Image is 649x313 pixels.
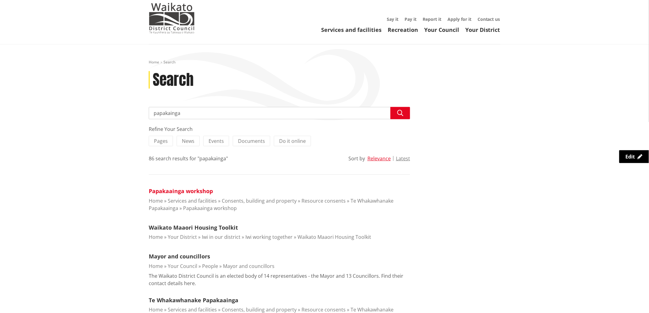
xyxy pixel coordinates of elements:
a: Home [149,234,163,240]
span: Pages [154,138,168,144]
span: Edit [626,153,635,160]
a: Consents, building and property [222,197,297,204]
a: Papakaainga workshop [183,205,237,212]
a: Recreation [388,26,418,33]
a: Home [149,59,159,65]
button: Latest [396,156,410,161]
a: Mayor and councillors [223,263,275,269]
a: Resource consents [301,197,346,204]
a: Waikato Maaori Housing Toolkit [149,224,238,231]
a: Mayor and councillors [149,253,210,260]
span: News [182,138,194,144]
a: People [202,263,218,269]
a: Services and facilities [168,197,217,204]
div: Sort by [348,155,365,162]
a: Pay it [405,16,417,22]
span: Do it online [279,138,306,144]
a: Your District [168,234,197,240]
span: Search [163,59,175,65]
nav: breadcrumb [149,60,500,65]
a: Te Whakawhanake Papakaainga [149,197,394,212]
span: Events [209,138,224,144]
a: Services and facilities [321,26,382,33]
a: Contact us [478,16,500,22]
a: Consents, building and property [222,306,297,313]
span: Documents [238,138,265,144]
a: Iwi in our district [202,234,240,240]
a: Waikato Maaori Housing Toolkit [298,234,371,240]
a: Te Whakawhanake Papakaainga [149,296,238,304]
img: Waikato District Council - Te Kaunihera aa Takiwaa o Waikato [149,3,195,33]
h1: Search [153,71,194,89]
a: Apply for it [447,16,471,22]
a: Papakaainga workshop [149,187,213,195]
a: Your Council [424,26,459,33]
input: Search input [149,107,410,119]
div: 86 search results for "papakainga" [149,155,228,162]
a: Your Council [168,263,197,269]
a: Your District [465,26,500,33]
a: Resource consents [301,306,346,313]
a: Edit [619,150,649,163]
iframe: Messenger Launcher [621,287,643,309]
p: The Waikato District Council is an elected body of 14 representatives - the Mayor and 13 Councill... [149,272,410,287]
a: Home [149,197,163,204]
a: Services and facilities [168,306,217,313]
a: Iwi working together [245,234,293,240]
div: Refine Your Search [149,125,410,133]
button: Relevance [367,156,391,161]
a: Say it [387,16,398,22]
a: Home [149,306,163,313]
a: Report it [423,16,441,22]
a: Home [149,263,163,269]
